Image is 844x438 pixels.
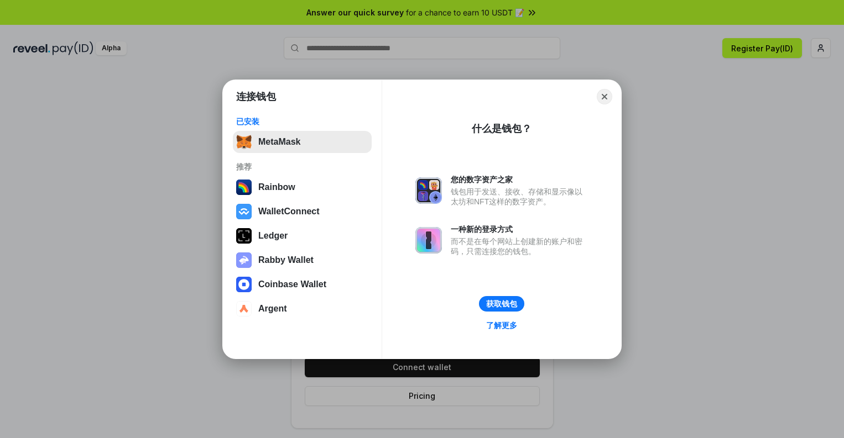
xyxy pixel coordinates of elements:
img: svg+xml,%3Csvg%20xmlns%3D%22http%3A%2F%2Fwww.w3.org%2F2000%2Fsvg%22%20fill%3D%22none%22%20viewBox... [415,177,442,204]
button: Close [597,89,612,104]
div: 您的数字资产之家 [451,175,588,184]
button: Rabby Wallet [233,249,372,271]
img: svg+xml,%3Csvg%20xmlns%3D%22http%3A%2F%2Fwww.w3.org%2F2000%2Fsvg%22%20fill%3D%22none%22%20viewBox... [415,227,442,254]
img: svg+xml,%3Csvg%20fill%3D%22none%22%20height%3D%2233%22%20viewBox%3D%220%200%2035%2033%22%20width%... [236,134,252,150]
a: 了解更多 [480,318,524,333]
button: Coinbase Wallet [233,273,372,295]
button: 获取钱包 [479,296,524,312]
img: svg+xml,%3Csvg%20width%3D%2228%22%20height%3D%2228%22%20viewBox%3D%220%200%2028%2028%22%20fill%3D... [236,277,252,292]
button: WalletConnect [233,200,372,223]
h1: 连接钱包 [236,90,276,103]
div: 推荐 [236,162,368,172]
div: 什么是钱包？ [472,122,532,135]
div: 了解更多 [486,320,517,330]
div: Ledger [258,231,288,241]
img: svg+xml,%3Csvg%20width%3D%22120%22%20height%3D%22120%22%20viewBox%3D%220%200%20120%20120%22%20fil... [236,180,252,195]
div: Coinbase Wallet [258,279,326,289]
div: 钱包用于发送、接收、存储和显示像以太坊和NFT这样的数字资产。 [451,187,588,207]
img: svg+xml,%3Csvg%20xmlns%3D%22http%3A%2F%2Fwww.w3.org%2F2000%2Fsvg%22%20width%3D%2228%22%20height%3... [236,228,252,244]
button: Rainbow [233,176,372,198]
div: WalletConnect [258,207,320,217]
div: MetaMask [258,137,300,147]
div: Argent [258,304,287,314]
div: 获取钱包 [486,299,517,309]
div: 而不是在每个网站上创建新的账户和密码，只需连接您的钱包。 [451,236,588,256]
div: Rainbow [258,182,295,192]
div: 已安装 [236,117,368,126]
button: Argent [233,298,372,320]
img: svg+xml,%3Csvg%20width%3D%2228%22%20height%3D%2228%22%20viewBox%3D%220%200%2028%2028%22%20fill%3D... [236,204,252,219]
button: MetaMask [233,131,372,153]
button: Ledger [233,225,372,247]
img: svg+xml,%3Csvg%20xmlns%3D%22http%3A%2F%2Fwww.w3.org%2F2000%2Fsvg%22%20fill%3D%22none%22%20viewBox... [236,252,252,268]
div: Rabby Wallet [258,255,314,265]
img: svg+xml,%3Csvg%20width%3D%2228%22%20height%3D%2228%22%20viewBox%3D%220%200%2028%2028%22%20fill%3D... [236,301,252,316]
div: 一种新的登录方式 [451,224,588,234]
